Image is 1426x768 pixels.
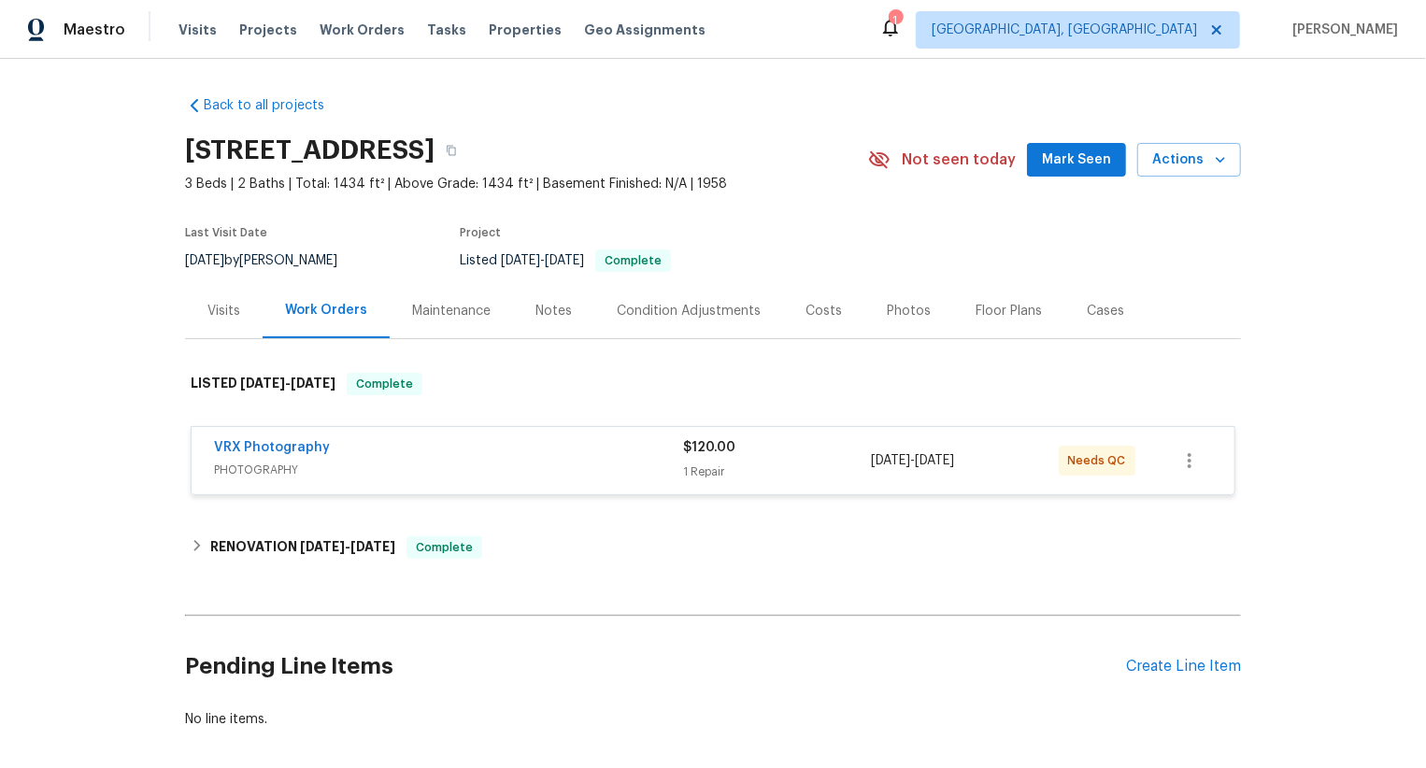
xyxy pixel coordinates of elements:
[1042,149,1111,172] span: Mark Seen
[350,540,395,553] span: [DATE]
[412,302,491,320] div: Maintenance
[535,302,572,320] div: Notes
[427,23,466,36] span: Tasks
[584,21,706,39] span: Geo Assignments
[871,454,910,467] span: [DATE]
[871,451,954,470] span: -
[185,254,224,267] span: [DATE]
[501,254,584,267] span: -
[64,21,125,39] span: Maestro
[178,21,217,39] span: Visits
[889,11,902,30] div: 1
[320,21,405,39] span: Work Orders
[214,461,683,479] span: PHOTOGRAPHY
[300,540,345,553] span: [DATE]
[501,254,540,267] span: [DATE]
[185,710,1241,729] div: No line items.
[291,377,335,390] span: [DATE]
[976,302,1042,320] div: Floor Plans
[902,150,1016,169] span: Not seen today
[214,441,330,454] a: VRX Photography
[185,249,360,272] div: by [PERSON_NAME]
[185,623,1126,710] h2: Pending Line Items
[185,96,364,115] a: Back to all projects
[597,255,669,266] span: Complete
[185,141,435,160] h2: [STREET_ADDRESS]
[915,454,954,467] span: [DATE]
[185,525,1241,570] div: RENOVATION [DATE]-[DATE]Complete
[489,21,562,39] span: Properties
[285,301,367,320] div: Work Orders
[460,227,501,238] span: Project
[1137,143,1241,178] button: Actions
[806,302,842,320] div: Costs
[207,302,240,320] div: Visits
[239,21,297,39] span: Projects
[408,538,480,557] span: Complete
[435,134,468,167] button: Copy Address
[1087,302,1124,320] div: Cases
[185,175,868,193] span: 3 Beds | 2 Baths | Total: 1434 ft² | Above Grade: 1434 ft² | Basement Finished: N/A | 1958
[191,373,335,395] h6: LISTED
[1126,658,1241,676] div: Create Line Item
[617,302,761,320] div: Condition Adjustments
[460,254,671,267] span: Listed
[240,377,335,390] span: -
[185,354,1241,414] div: LISTED [DATE]-[DATE]Complete
[300,540,395,553] span: -
[210,536,395,559] h6: RENOVATION
[887,302,931,320] div: Photos
[545,254,584,267] span: [DATE]
[683,441,735,454] span: $120.00
[1285,21,1398,39] span: [PERSON_NAME]
[1068,451,1134,470] span: Needs QC
[240,377,285,390] span: [DATE]
[185,227,267,238] span: Last Visit Date
[932,21,1197,39] span: [GEOGRAPHIC_DATA], [GEOGRAPHIC_DATA]
[1027,143,1126,178] button: Mark Seen
[349,375,421,393] span: Complete
[683,462,871,481] div: 1 Repair
[1152,149,1226,172] span: Actions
